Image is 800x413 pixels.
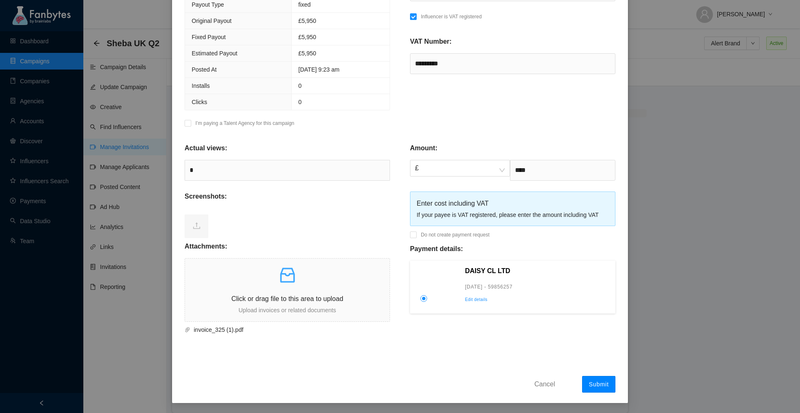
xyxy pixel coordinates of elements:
[298,1,311,8] span: fixed
[192,221,201,230] span: upload
[298,99,302,105] span: 0
[190,325,380,334] span: invoice_325 (1).pdf
[528,377,561,391] button: Cancel
[298,50,316,57] span: £5,950
[465,296,610,304] p: Edit details
[417,198,609,209] div: Enter cost including VAT
[192,99,207,105] span: Clicks
[410,143,437,153] p: Amount:
[195,119,294,127] p: I’m paying a Talent Agency for this campaign
[185,192,227,202] p: Screenshots:
[298,17,316,24] span: £ 5,950
[185,259,390,321] span: inboxClick or drag file to this area to uploadUpload invoices or related documents
[192,34,226,40] span: Fixed Payout
[465,283,610,291] p: [DATE] - 59856257
[298,82,302,89] span: 0
[582,376,615,393] button: Submit
[277,265,297,285] span: inbox
[192,66,217,73] span: Posted At
[415,160,505,176] span: £
[185,294,390,304] p: Click or drag file to this area to upload
[298,66,340,73] span: [DATE] 9:23 am
[192,50,237,57] span: Estimated Payout
[410,244,463,254] p: Payment details:
[410,37,452,47] p: VAT Number:
[589,381,609,388] span: Submit
[417,210,609,219] div: If your payee is VAT registered, please enter the amount including VAT
[465,266,610,276] p: DAISY CL LTD
[421,231,490,239] p: Do not create payment request
[192,17,232,24] span: Original Payout
[421,12,482,21] p: Influencer is VAT registered
[185,143,227,153] p: Actual views:
[192,1,224,8] span: Payout Type
[185,241,227,251] p: Attachments:
[380,327,390,333] span: delete
[185,306,390,315] p: Upload invoices or related documents
[185,327,190,333] span: paper-clip
[192,82,210,89] span: Installs
[534,379,555,389] span: Cancel
[298,34,316,40] span: £5,950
